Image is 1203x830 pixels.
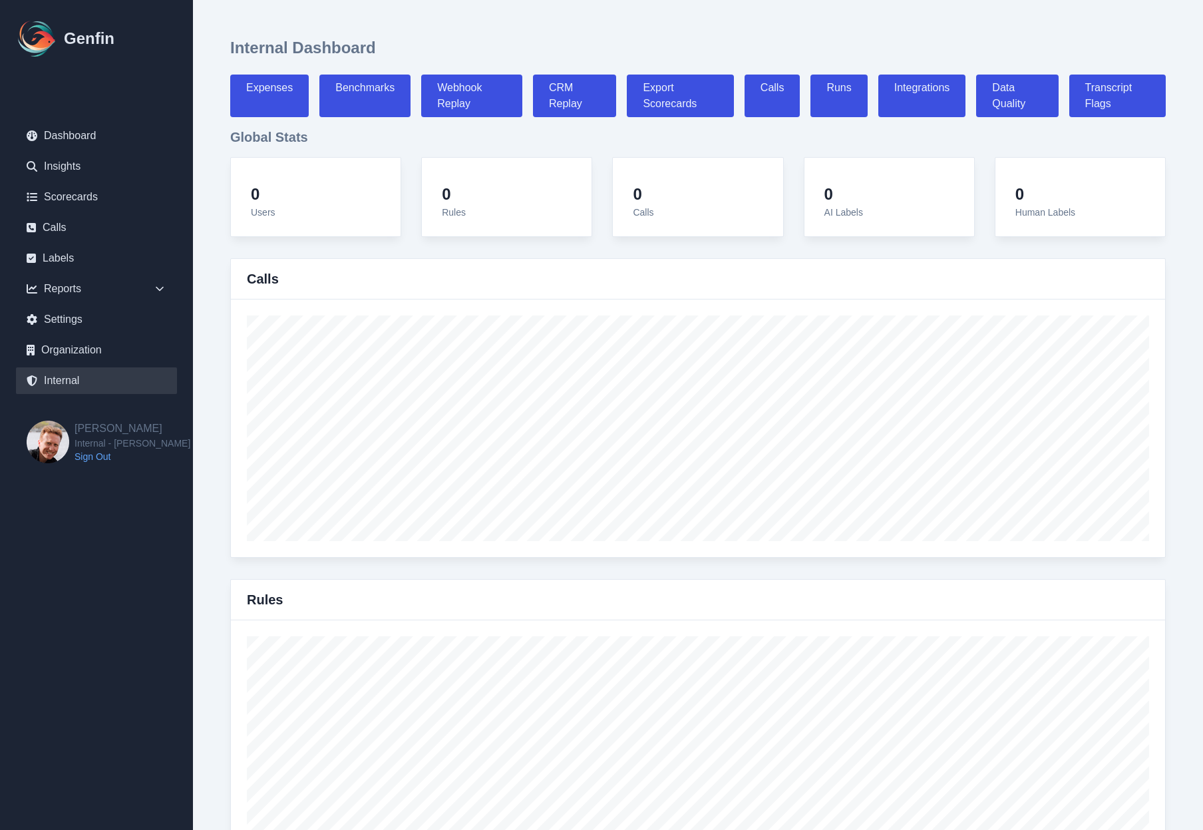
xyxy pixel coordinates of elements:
h4: 0 [1015,184,1075,204]
h3: Global Stats [230,128,1166,146]
h1: Internal Dashboard [230,37,376,59]
a: Export Scorecards [627,75,733,117]
a: Insights [16,153,177,180]
a: Dashboard [16,122,177,149]
img: Logo [16,17,59,60]
h4: 0 [251,184,275,204]
a: Organization [16,337,177,363]
span: Internal - [PERSON_NAME] [75,437,190,450]
a: Calls [16,214,177,241]
a: Internal [16,367,177,394]
span: Calls [633,207,653,218]
a: Settings [16,306,177,333]
a: Sign Out [75,450,190,463]
a: Integrations [878,75,966,117]
h3: Rules [247,590,283,609]
div: Reports [16,276,177,302]
h4: 0 [824,184,863,204]
a: Transcript Flags [1069,75,1166,117]
h4: 0 [442,184,466,204]
h1: Genfin [64,28,114,49]
span: AI Labels [824,207,863,218]
a: Runs [810,75,867,117]
a: Webhook Replay [421,75,522,117]
span: Users [251,207,275,218]
a: CRM Replay [533,75,616,117]
h4: 0 [633,184,653,204]
img: Brian Dunagan [27,421,69,463]
span: Rules [442,207,466,218]
span: Human Labels [1015,207,1075,218]
a: Calls [745,75,800,117]
a: Benchmarks [319,75,411,117]
a: Expenses [230,75,309,117]
a: Data Quality [976,75,1058,117]
h2: [PERSON_NAME] [75,421,190,437]
h3: Calls [247,270,279,288]
a: Labels [16,245,177,272]
a: Scorecards [16,184,177,210]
